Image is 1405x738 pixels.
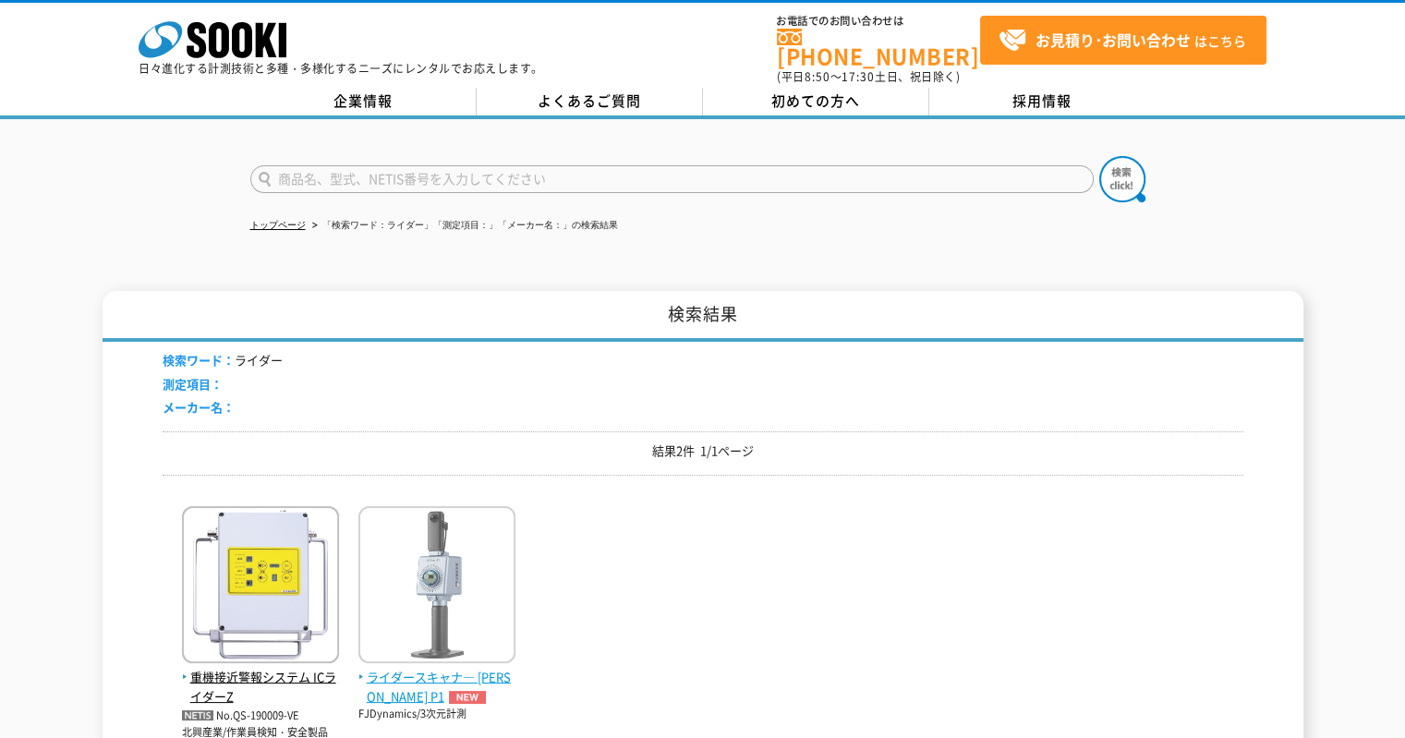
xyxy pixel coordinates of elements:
span: 8:50 [805,68,830,85]
p: No.QS-190009-VE [182,707,339,726]
span: 17:30 [842,68,875,85]
span: メーカー名： [163,398,235,416]
img: btn_search.png [1099,156,1145,202]
li: 「検索ワード：ライダー」「測定項目：」「メーカー名：」の検索結果 [309,216,618,236]
p: FJDynamics/3次元計測 [358,707,515,722]
a: 企業情報 [250,88,477,115]
a: 初めての方へ [703,88,929,115]
a: 重機接近警報システム ICライダーZ [182,648,339,706]
span: 重機接近警報システム ICライダーZ [182,668,339,707]
a: [PHONE_NUMBER] [777,29,980,67]
a: 採用情報 [929,88,1156,115]
img: ICライダーZ [182,506,339,668]
span: 測定項目： [163,375,223,393]
p: 日々進化する計測技術と多種・多様化するニーズにレンタルでお応えします。 [139,63,543,74]
h1: 検索結果 [103,291,1303,342]
span: (平日 ～ 土日、祝日除く) [777,68,960,85]
span: はこちら [999,27,1246,54]
a: トップページ [250,220,306,230]
a: よくあるご質問 [477,88,703,115]
span: お電話でのお問い合わせは [777,16,980,27]
a: お見積り･お問い合わせはこちら [980,16,1266,65]
span: 検索ワード： [163,351,235,369]
img: FJD Trion P1 [358,506,515,668]
p: 結果2件 1/1ページ [163,442,1243,461]
a: ライダースキャナ― [PERSON_NAME] P1NEW [358,648,515,706]
span: ライダースキャナ― [PERSON_NAME] P1 [358,668,515,707]
strong: お見積り･お問い合わせ [1036,29,1191,51]
img: NEW [444,691,491,704]
span: 初めての方へ [771,91,860,111]
li: ライダー [163,351,283,370]
input: 商品名、型式、NETIS番号を入力してください [250,165,1094,193]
